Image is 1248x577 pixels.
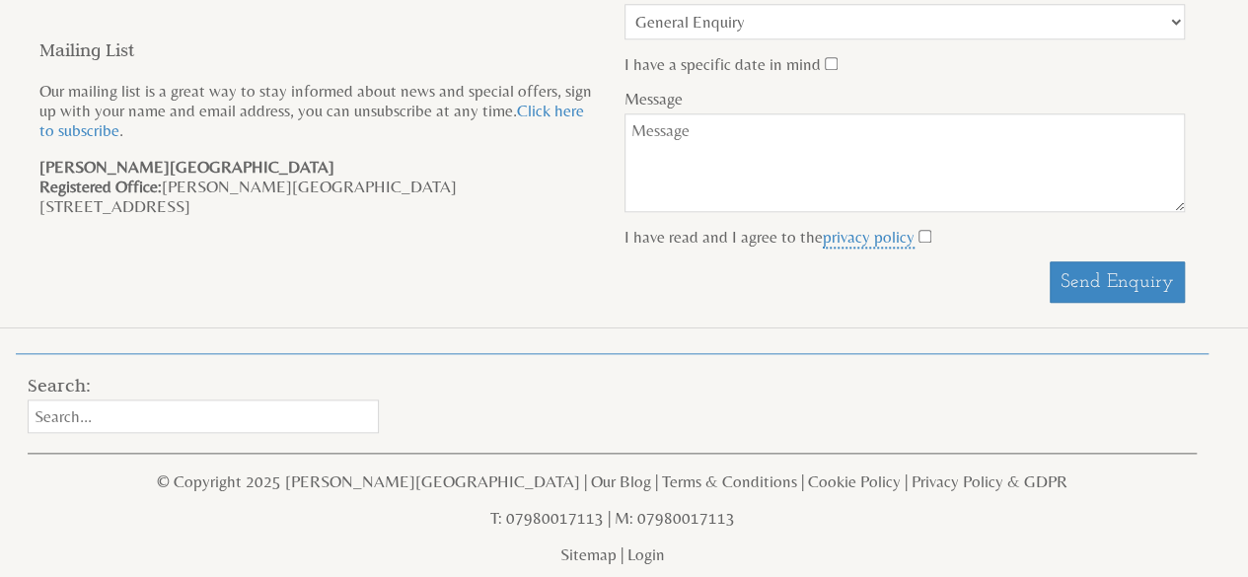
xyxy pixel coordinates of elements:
h3: Mailing List [39,38,601,61]
a: Cookie Policy [808,471,901,491]
a: Login [627,544,665,564]
span: | [584,471,587,491]
a: Click here to subscribe [39,101,584,140]
p: [PERSON_NAME][GEOGRAPHIC_DATA] [STREET_ADDRESS] [39,157,601,216]
span: | [621,544,624,564]
span: | [608,508,611,528]
a: M: 07980017113 [615,508,735,528]
strong: Registered Office: [39,177,162,196]
a: Terms & Conditions [662,471,797,491]
label: I have a specific date in mind [624,54,821,74]
a: Our Blog [591,471,651,491]
a: Privacy Policy & GDPR [912,471,1067,491]
input: Search... [28,399,379,433]
span: | [801,471,804,491]
button: Send Enquiry [1050,261,1185,303]
h3: Search: [28,374,379,397]
p: Our mailing list is a great way to stay informed about news and special offers, sign up with your... [39,81,601,140]
a: privacy policy [823,227,915,249]
a: T: 07980017113 [490,508,604,528]
span: | [905,471,908,491]
label: Message [624,89,1186,108]
a: Sitemap [560,544,617,564]
label: I have read and I agree to the [624,227,915,247]
strong: [PERSON_NAME][GEOGRAPHIC_DATA] [39,157,334,177]
a: © Copyright 2025 [PERSON_NAME][GEOGRAPHIC_DATA] [157,471,580,491]
span: | [655,471,658,491]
